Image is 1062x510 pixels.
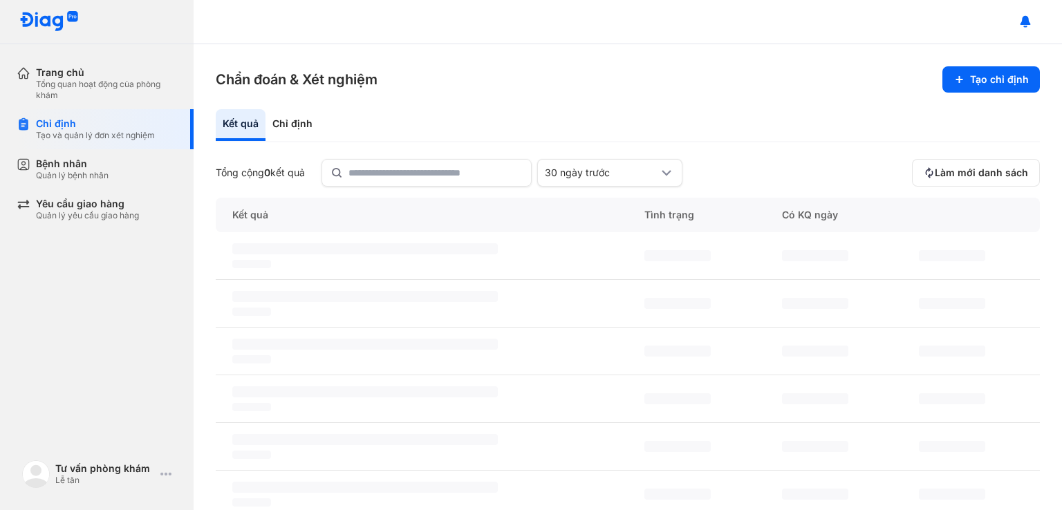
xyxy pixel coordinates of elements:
div: Tổng cộng kết quả [216,167,305,179]
span: ‌ [919,298,985,309]
span: ‌ [782,441,848,452]
div: Chỉ định [265,109,319,141]
span: ‌ [232,386,498,397]
div: Tạo và quản lý đơn xét nghiệm [36,130,155,141]
span: ‌ [644,393,711,404]
span: ‌ [919,441,985,452]
span: ‌ [232,403,271,411]
span: Làm mới danh sách [935,167,1028,179]
span: ‌ [232,434,498,445]
span: ‌ [782,393,848,404]
div: Yêu cầu giao hàng [36,198,139,210]
img: logo [19,11,79,32]
span: ‌ [782,489,848,500]
div: Tình trạng [628,198,765,232]
span: ‌ [782,346,848,357]
div: Trang chủ [36,66,177,79]
span: ‌ [919,346,985,357]
div: Lễ tân [55,475,155,486]
span: ‌ [644,489,711,500]
span: ‌ [232,260,271,268]
img: logo [22,460,50,488]
div: Quản lý yêu cầu giao hàng [36,210,139,221]
span: ‌ [232,243,498,254]
span: ‌ [782,298,848,309]
span: ‌ [232,451,271,459]
div: Chỉ định [36,117,155,130]
span: ‌ [919,489,985,500]
div: Kết quả [216,109,265,141]
button: Tạo chỉ định [942,66,1040,93]
span: ‌ [919,250,985,261]
div: Có KQ ngày [765,198,903,232]
span: ‌ [232,308,271,316]
div: Quản lý bệnh nhân [36,170,109,181]
span: ‌ [644,346,711,357]
h3: Chẩn đoán & Xét nghiệm [216,70,378,89]
div: Kết quả [216,198,628,232]
span: ‌ [644,298,711,309]
span: ‌ [232,482,498,493]
span: 0 [264,167,270,178]
span: ‌ [232,291,498,302]
div: Tổng quan hoạt động của phòng khám [36,79,177,101]
span: ‌ [644,441,711,452]
button: Làm mới danh sách [912,159,1040,187]
div: Tư vấn phòng khám [55,462,155,475]
span: ‌ [232,498,271,507]
div: 30 ngày trước [545,167,658,179]
div: Bệnh nhân [36,158,109,170]
span: ‌ [919,393,985,404]
span: ‌ [782,250,848,261]
span: ‌ [644,250,711,261]
span: ‌ [232,355,271,363]
span: ‌ [232,339,498,350]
